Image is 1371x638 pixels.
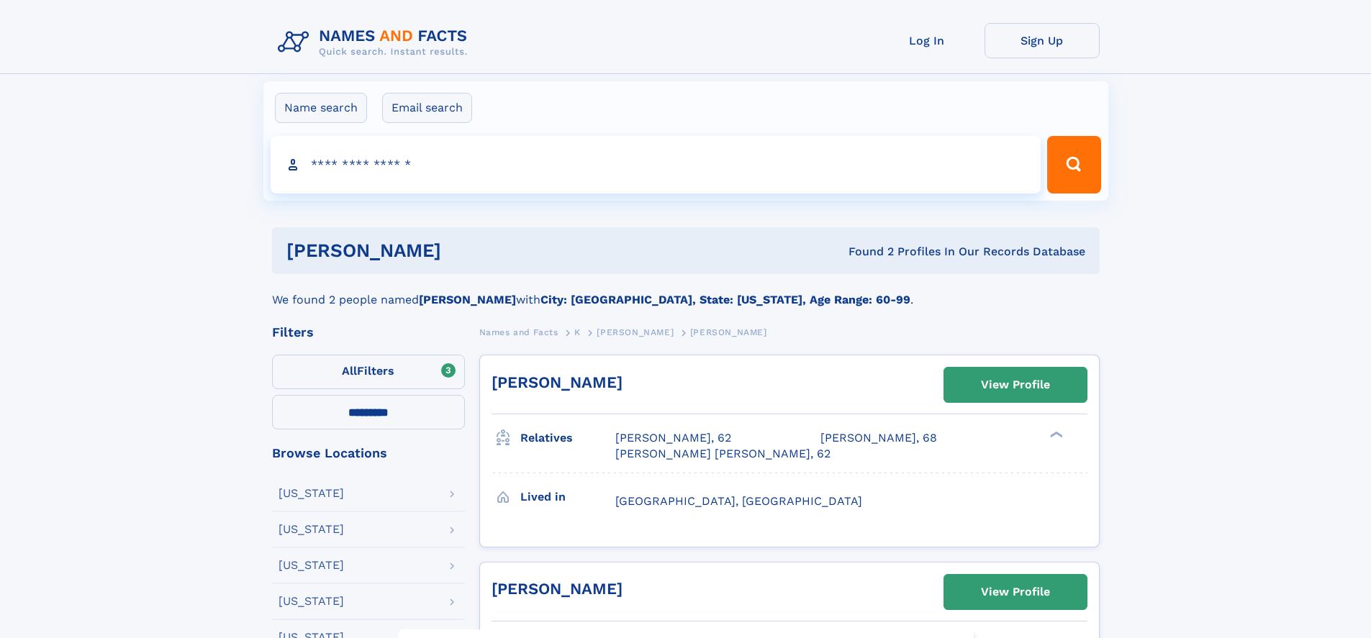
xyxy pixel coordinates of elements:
[272,274,1100,309] div: We found 2 people named with .
[279,524,344,535] div: [US_STATE]
[272,355,465,389] label: Filters
[985,23,1100,58] a: Sign Up
[820,430,937,446] a: [PERSON_NAME], 68
[540,293,910,306] b: City: [GEOGRAPHIC_DATA], State: [US_STATE], Age Range: 60-99
[690,327,767,337] span: [PERSON_NAME]
[574,327,581,337] span: K
[520,426,615,450] h3: Relatives
[271,136,1041,193] input: search input
[615,446,831,462] a: [PERSON_NAME] [PERSON_NAME], 62
[1046,430,1064,439] div: ❯
[272,23,479,62] img: Logo Names and Facts
[615,494,862,508] span: [GEOGRAPHIC_DATA], [GEOGRAPHIC_DATA]
[574,323,581,341] a: K
[597,327,674,337] span: [PERSON_NAME]
[272,447,465,460] div: Browse Locations
[272,326,465,339] div: Filters
[286,242,645,260] h1: [PERSON_NAME]
[615,430,731,446] a: [PERSON_NAME], 62
[279,488,344,499] div: [US_STATE]
[479,323,558,341] a: Names and Facts
[275,93,367,123] label: Name search
[597,323,674,341] a: [PERSON_NAME]
[869,23,985,58] a: Log In
[419,293,516,306] b: [PERSON_NAME]
[645,244,1085,260] div: Found 2 Profiles In Our Records Database
[382,93,472,123] label: Email search
[492,580,623,598] a: [PERSON_NAME]
[520,485,615,509] h3: Lived in
[981,575,1050,609] div: View Profile
[279,560,344,571] div: [US_STATE]
[944,368,1087,402] a: View Profile
[279,596,344,607] div: [US_STATE]
[342,364,357,378] span: All
[492,373,623,391] a: [PERSON_NAME]
[981,368,1050,401] div: View Profile
[1047,136,1100,193] button: Search Button
[944,575,1087,609] a: View Profile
